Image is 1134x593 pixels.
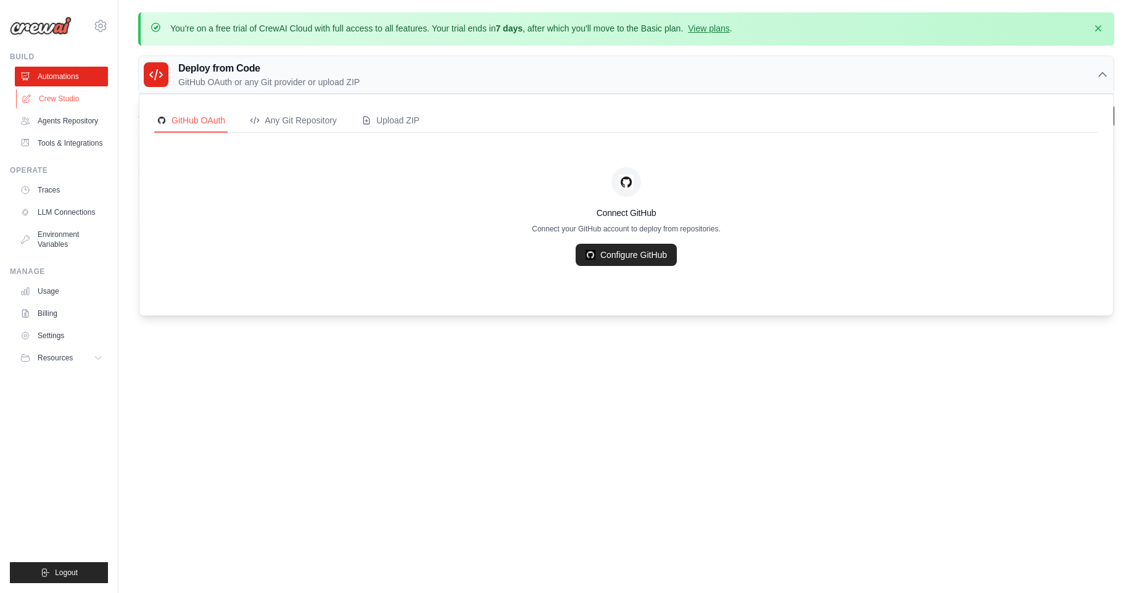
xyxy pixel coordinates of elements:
span: Resources [38,353,73,363]
a: Tools & Integrations [15,133,108,153]
img: GitHub [586,250,595,260]
a: LLM Connections [15,202,108,222]
div: Upload ZIP [362,114,420,126]
p: GitHub OAuth or any Git provider or upload ZIP [178,76,360,88]
a: Traces [15,180,108,200]
span: Logout [55,568,78,578]
img: GitHub [157,115,167,125]
a: Crew Studio [16,89,109,109]
a: Environment Variables [15,225,108,254]
p: You're on a free trial of CrewAI Cloud with full access to all features. Your trial ends in , aft... [170,22,732,35]
a: Agents Repository [15,111,108,131]
h2: Automations Live [138,104,413,122]
a: Configure GitHub [576,244,677,266]
a: Usage [15,281,108,301]
strong: 7 days [495,23,523,33]
div: Operate [10,165,108,175]
nav: Deployment Source [154,109,1098,133]
th: Crew [138,149,479,174]
div: Manage [10,267,108,276]
button: Upload ZIP [359,109,422,133]
a: Settings [15,326,108,346]
h4: Connect GitHub [154,207,1098,219]
button: Logout [10,562,108,583]
a: Automations [15,67,108,86]
img: GitHub [619,175,634,189]
div: GitHub OAuth [157,114,225,126]
button: GitHubGitHub OAuth [154,109,228,133]
img: Logo [10,17,72,35]
button: Any Git Repository [247,109,339,133]
a: View plans [688,23,729,33]
p: Connect your GitHub account to deploy from repositories. [154,224,1098,234]
div: Build [10,52,108,62]
button: Resources [15,348,108,368]
a: Billing [15,304,108,323]
iframe: Chat Widget [1072,534,1134,593]
div: Any Git Repository [250,114,337,126]
p: Manage and monitor your active crew automations from this dashboard. [138,122,413,134]
h3: Deploy from Code [178,61,360,76]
